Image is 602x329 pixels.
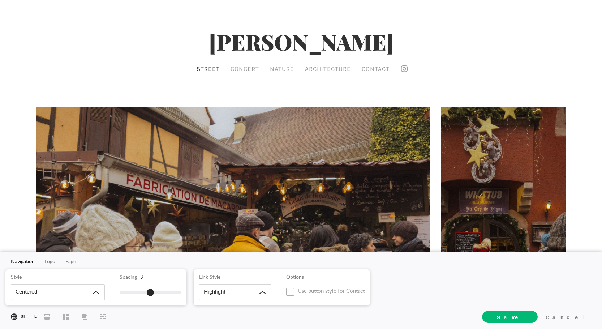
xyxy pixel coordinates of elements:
[195,63,222,74] a: Street
[270,65,294,72] span: Nature
[305,65,351,72] span: Architecture
[45,259,55,264] span: Logo
[298,287,365,296] span: Use button style for Contact
[209,31,394,52] a: [PERSON_NAME]
[268,63,296,74] a: Nature
[497,313,523,321] span: Save
[21,313,37,319] span: Site
[362,65,390,72] span: Contact
[204,289,225,295] span: Highlight
[286,274,365,281] p: Options
[140,275,143,280] span: 3
[543,311,591,322] div: Cancel
[360,63,391,74] a: Contact
[120,274,181,281] p: Spacing
[11,259,35,264] span: Navigation
[16,289,37,295] span: Centered
[229,63,261,74] a: Concert
[65,259,76,264] span: Page
[199,274,271,281] p: Link Style
[303,63,353,74] a: Architecture
[231,65,259,72] span: Concert
[11,274,105,281] p: Style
